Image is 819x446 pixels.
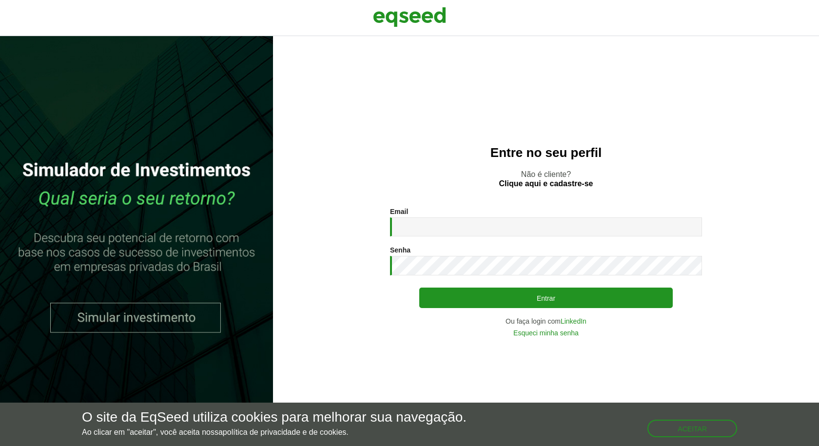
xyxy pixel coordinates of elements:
[419,288,673,308] button: Entrar
[390,318,702,325] div: Ou faça login com
[373,5,446,29] img: EqSeed Logo
[292,146,799,160] h2: Entre no seu perfil
[513,330,579,336] a: Esqueci minha senha
[390,208,408,215] label: Email
[292,170,799,188] p: Não é cliente?
[390,247,410,253] label: Senha
[223,428,347,436] a: política de privacidade e de cookies
[82,410,467,425] h5: O site da EqSeed utiliza cookies para melhorar sua navegação.
[82,427,467,437] p: Ao clicar em "aceitar", você aceita nossa .
[561,318,586,325] a: LinkedIn
[647,420,737,437] button: Aceitar
[499,180,593,188] a: Clique aqui e cadastre-se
